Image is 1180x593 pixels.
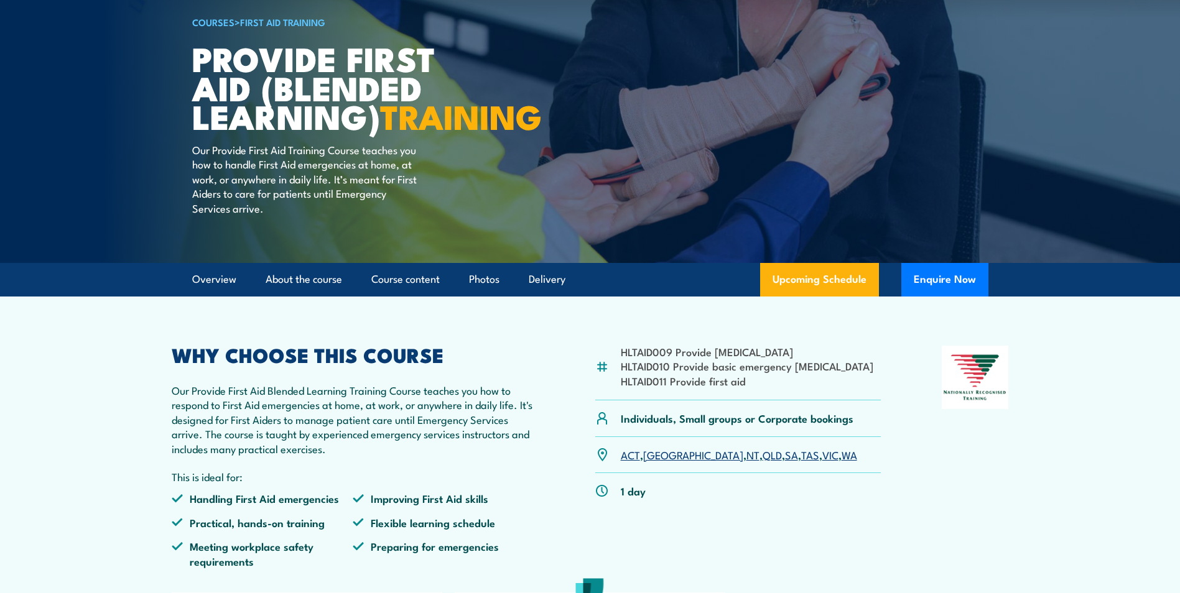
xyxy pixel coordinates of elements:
a: Upcoming Schedule [760,263,879,296]
li: HLTAID009 Provide [MEDICAL_DATA] [621,344,873,359]
a: Overview [192,263,236,296]
a: NT [746,447,760,462]
button: Enquire Now [901,263,988,296]
strong: TRAINING [380,90,542,141]
h2: WHY CHOOSE THIS COURSE [172,346,535,363]
a: ACT [621,447,640,462]
a: Photos [469,263,499,296]
p: 1 day [621,484,646,498]
li: HLTAID011 Provide first aid [621,374,873,388]
p: , , , , , , , [621,448,857,462]
h1: Provide First Aid (Blended Learning) [192,44,499,131]
a: WA [842,447,857,462]
a: Delivery [529,263,565,296]
li: Handling First Aid emergencies [172,491,353,505]
p: This is ideal for: [172,469,535,484]
a: SA [785,447,798,462]
p: Individuals, Small groups or Corporate bookings [621,411,853,425]
li: Flexible learning schedule [353,515,534,530]
li: HLTAID010 Provide basic emergency [MEDICAL_DATA] [621,359,873,373]
a: About the course [266,263,342,296]
a: VIC [822,447,839,462]
a: COURSES [192,15,235,29]
p: Our Provide First Aid Blended Learning Training Course teaches you how to respond to First Aid em... [172,383,535,456]
a: First Aid Training [240,15,325,29]
a: [GEOGRAPHIC_DATA] [643,447,743,462]
h6: > [192,14,499,29]
a: QLD [763,447,782,462]
li: Practical, hands-on training [172,515,353,530]
a: TAS [801,447,819,462]
p: Our Provide First Aid Training Course teaches you how to handle First Aid emergencies at home, at... [192,142,419,215]
li: Meeting workplace safety requirements [172,539,353,568]
li: Improving First Aid skills [353,491,534,505]
a: Course content [371,263,440,296]
img: Nationally Recognised Training logo. [942,346,1009,409]
li: Preparing for emergencies [353,539,534,568]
